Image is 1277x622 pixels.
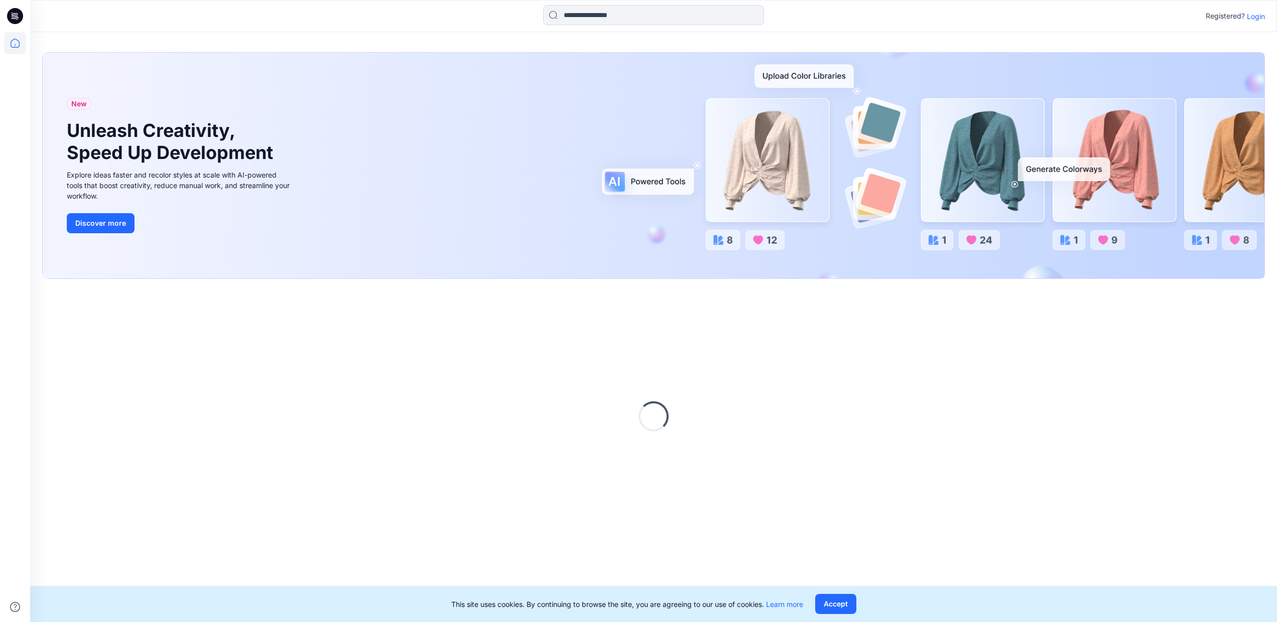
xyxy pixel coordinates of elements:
[71,98,87,110] span: New
[451,599,803,609] p: This site uses cookies. By continuing to browse the site, you are agreeing to our use of cookies.
[67,213,293,233] a: Discover more
[67,170,293,201] div: Explore ideas faster and recolor styles at scale with AI-powered tools that boost creativity, red...
[67,213,135,233] button: Discover more
[766,600,803,608] a: Learn more
[815,594,856,614] button: Accept
[1247,11,1265,22] p: Login
[1206,10,1245,22] p: Registered?
[67,120,278,163] h1: Unleash Creativity, Speed Up Development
